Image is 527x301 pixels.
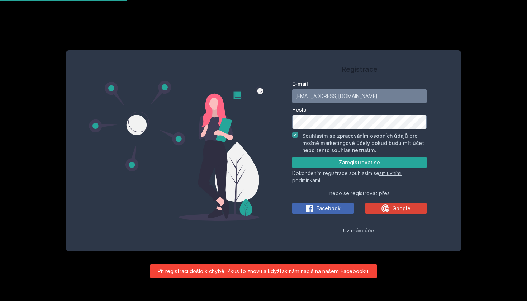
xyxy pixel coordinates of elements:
p: Dokončením registrace souhlasím se . [292,170,427,184]
label: E-mail [292,80,427,88]
label: Heslo [292,106,427,113]
label: Souhlasím se zpracováním osobních údajů pro možné marketingové účely dokud budu mít účet nebo ten... [302,133,424,153]
button: Už mám účet [343,226,376,235]
div: Při registraci došlo k chybě. Zkus to znovu a kdyžtak nám napiš na našem Facebooku. [150,264,377,278]
span: Už mám účet [343,227,376,234]
h1: Registrace [292,64,427,75]
span: Google [392,205,410,212]
a: smluvními podmínkami [292,170,402,183]
button: Facebook [292,203,354,214]
span: nebo se registrovat přes [329,190,390,197]
button: Zaregistrovat se [292,157,427,168]
button: Google [365,203,427,214]
span: Facebook [316,205,341,212]
input: Tvoje e-mailová adresa [292,89,427,103]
